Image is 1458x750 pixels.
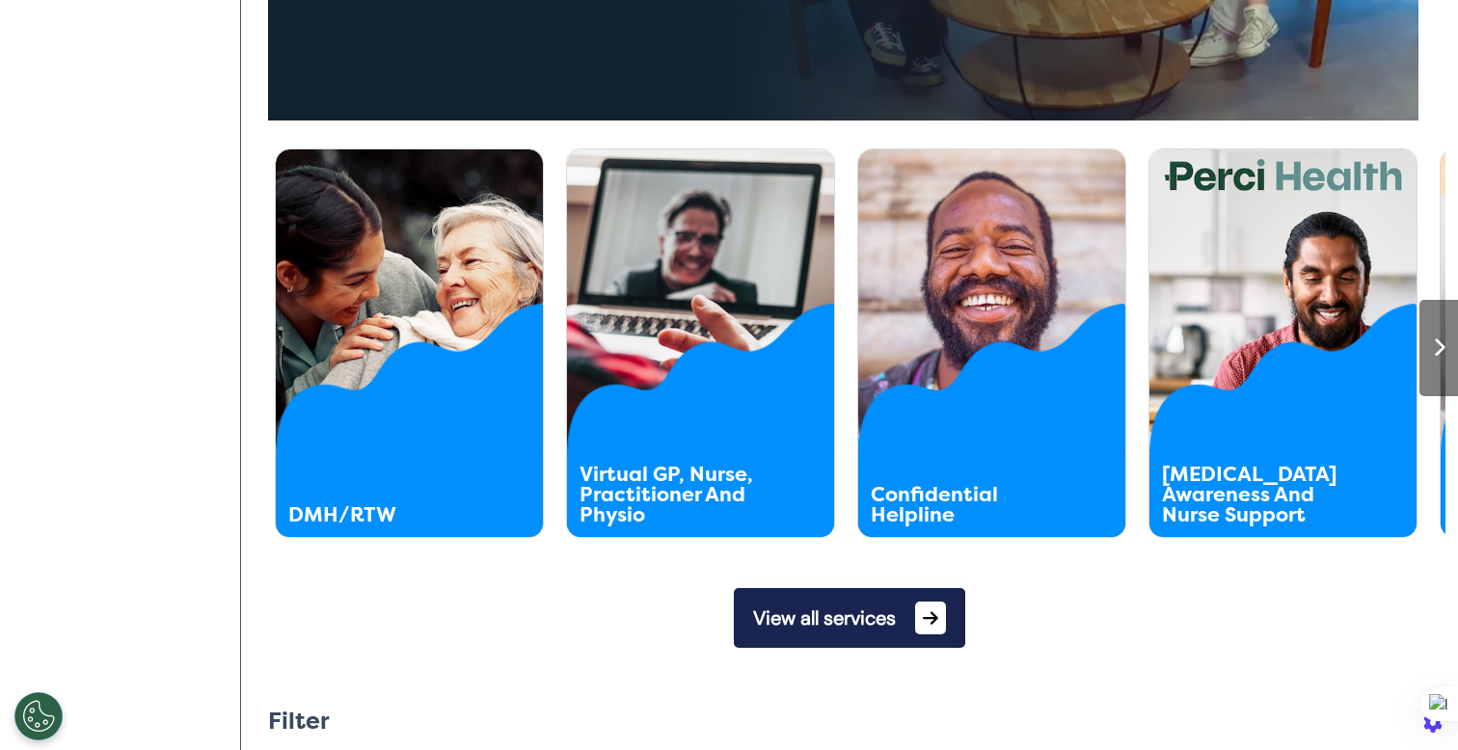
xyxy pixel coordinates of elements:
div: Virtual GP, Nurse, Practitioner And Physio [580,465,767,525]
button: Open Preferences [14,692,63,740]
div: Confidential Helpline [871,485,1058,525]
div: [MEDICAL_DATA] Awareness And Nurse Support [1162,465,1349,525]
h2: Filter [268,708,330,736]
div: DMH/RTW [288,505,475,525]
button: View all services [734,588,965,648]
